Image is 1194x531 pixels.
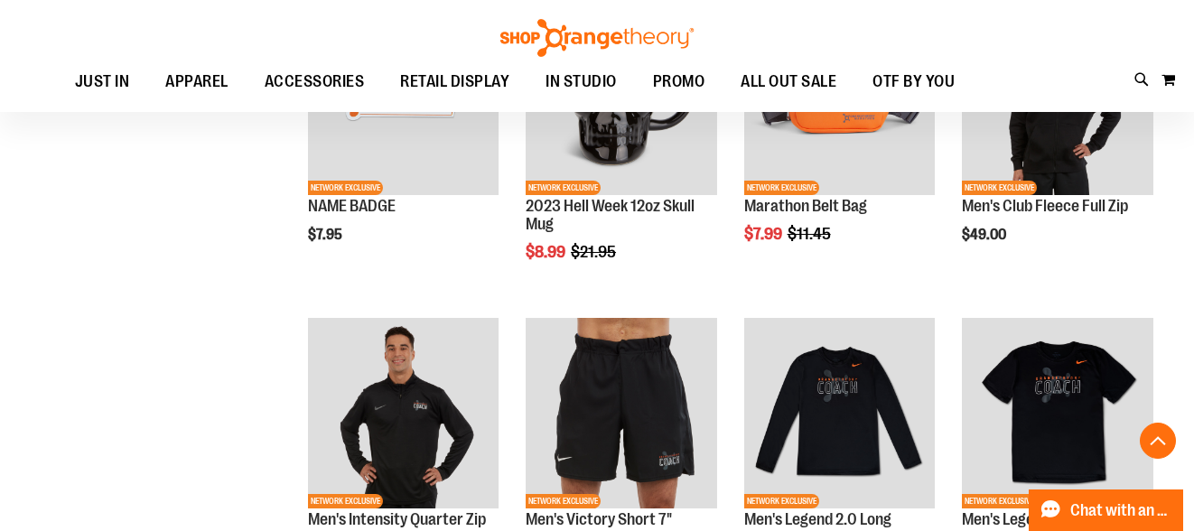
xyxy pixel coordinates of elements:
a: OTF Mens Coach FA23 Legend 2.0 LS Tee - Black primary imageNETWORK EXCLUSIVE [744,318,936,512]
img: OTF Mens Coach FA23 Legend 2.0 LS Tee - Black primary image [744,318,936,509]
span: JUST IN [75,61,130,102]
span: NETWORK EXCLUSIVE [308,181,383,195]
a: Men's Victory Short 7" [526,510,672,528]
a: 2023 Hell Week 12oz Skull Mug [526,197,695,233]
span: $49.00 [962,227,1009,243]
a: Men's Intensity Quarter Zip [308,510,486,528]
button: Chat with an Expert [1029,489,1184,531]
span: ALL OUT SALE [741,61,836,102]
span: OTF BY YOU [872,61,955,102]
span: NETWORK EXCLUSIVE [744,494,819,508]
img: OTF Mens Coach FA23 Intensity Quarter Zip - Black primary image [308,318,499,509]
a: OTF Mens Coach FA23 Victory Short - Black primary imageNETWORK EXCLUSIVE [526,318,717,512]
span: NETWORK EXCLUSIVE [308,494,383,508]
span: $7.99 [744,225,785,243]
a: Men's Legend 2.0 Tee [962,510,1101,528]
a: NAME BADGE [308,197,396,215]
span: $21.95 [571,243,619,261]
span: PROMO [653,61,705,102]
span: NETWORK EXCLUSIVE [962,494,1037,508]
span: NETWORK EXCLUSIVE [526,181,601,195]
span: APPAREL [165,61,229,102]
span: RETAIL DISPLAY [400,61,509,102]
span: IN STUDIO [546,61,617,102]
span: NETWORK EXCLUSIVE [744,181,819,195]
a: OTF Mens Coach FA23 Intensity Quarter Zip - Black primary imageNETWORK EXCLUSIVE [308,318,499,512]
span: $11.45 [788,225,834,243]
a: Marathon Belt Bag [744,197,867,215]
img: OTF Mens Coach FA23 Victory Short - Black primary image [526,318,717,509]
span: Chat with an Expert [1070,502,1172,519]
img: Shop Orangetheory [498,19,696,57]
span: NETWORK EXCLUSIVE [962,181,1037,195]
a: Men's Club Fleece Full Zip [962,197,1128,215]
a: OTF Mens Coach FA23 Legend 2.0 SS Tee - Black primary imageNETWORK EXCLUSIVE [962,318,1153,512]
span: ACCESSORIES [265,61,365,102]
button: Back To Top [1140,423,1176,459]
span: $8.99 [526,243,568,261]
span: NETWORK EXCLUSIVE [526,494,601,508]
img: OTF Mens Coach FA23 Legend 2.0 SS Tee - Black primary image [962,318,1153,509]
span: $7.95 [308,227,345,243]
